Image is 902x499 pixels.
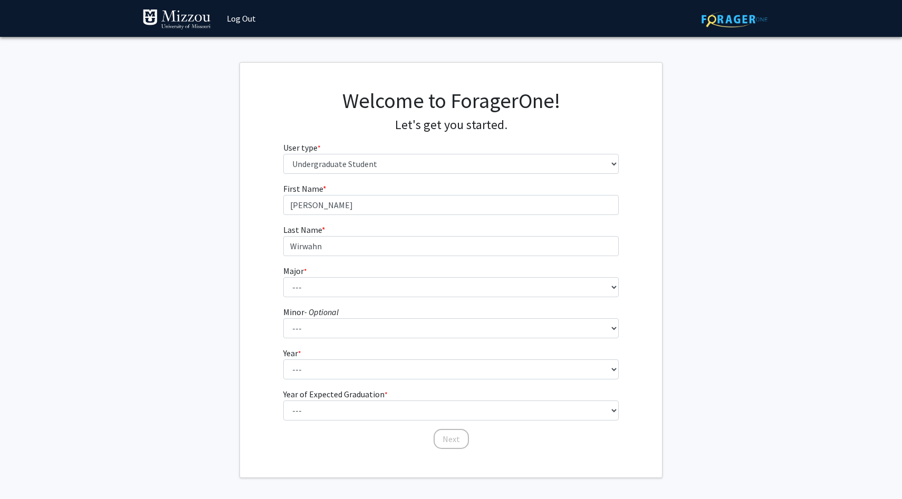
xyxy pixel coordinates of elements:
span: First Name [283,183,323,194]
h1: Welcome to ForagerOne! [283,88,619,113]
iframe: Chat [8,452,45,491]
label: Year of Expected Graduation [283,388,388,400]
img: University of Missouri Logo [142,9,211,30]
label: User type [283,141,321,154]
button: Next [434,429,469,449]
span: Last Name [283,224,322,235]
label: Major [283,265,307,277]
h4: Let's get you started. [283,118,619,133]
label: Minor [283,306,339,318]
i: - Optional [304,307,339,317]
img: ForagerOne Logo [702,11,767,27]
label: Year [283,347,301,359]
